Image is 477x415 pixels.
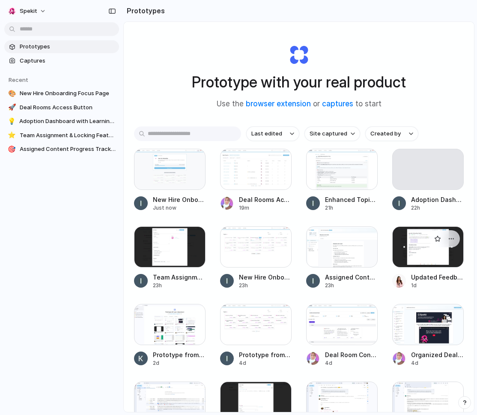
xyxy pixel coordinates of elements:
[134,226,206,289] a: Team Assignment & Locking FeatureTeam Assignment & Locking Feature23h
[392,226,464,289] a: Updated Feedback Emojis for Content ReviewUpdated Feedback Emojis for Content Review1d
[4,54,119,67] a: Captures
[192,71,406,93] h1: Prototype with your real product
[4,129,119,142] a: ⭐Team Assignment & Locking Feature
[4,40,119,53] a: Prototypes
[134,304,206,367] a: Prototype from PrototypesPrototype from Prototypes2d
[153,350,206,359] span: Prototype from Prototypes
[20,89,116,98] span: New Hire Onboarding Focus Page
[20,57,116,65] span: Captures
[239,359,292,367] div: 4d
[20,7,37,15] span: Spekit
[4,87,119,100] a: 🎨New Hire Onboarding Focus Page
[325,282,378,289] div: 23h
[246,99,311,108] a: browser extension
[239,282,292,289] div: 23h
[370,129,401,138] span: Created by
[325,350,378,359] span: Deal Room Content Organization
[239,350,292,359] span: Prototype from Spekit Topics
[411,204,464,212] div: 22h
[20,145,116,153] span: Assigned Content Progress Tracker
[4,143,119,156] a: 🎯Assigned Content Progress Tracker
[4,115,119,128] a: 💡Adoption Dashboard with Learning Paths Menu
[220,304,292,367] a: Prototype from Spekit TopicsPrototype from Spekit Topics4d
[134,149,206,212] a: New Hire Onboarding Focus PageNew Hire Onboarding Focus PageJust now
[220,149,292,212] a: Deal Rooms Access ButtonDeal Rooms Access Button19m
[304,126,360,141] button: Site captured
[365,126,418,141] button: Created by
[20,103,116,112] span: Deal Rooms Access Button
[153,204,206,212] div: Just now
[239,195,292,204] span: Deal Rooms Access Button
[325,195,378,204] span: Enhanced Topic Overview Section
[239,204,292,212] div: 19m
[322,99,353,108] a: captures
[411,350,464,359] span: Organized Deal Rooms for Better Buyer Experience
[239,273,292,282] span: New Hire Onboarding Flow
[8,117,16,126] div: 💡
[306,149,378,212] a: Enhanced Topic Overview SectionEnhanced Topic Overview Section21h
[4,4,51,18] button: Spekit
[8,103,16,112] div: 🚀
[411,359,464,367] div: 4d
[153,282,206,289] div: 23h
[123,6,165,16] h2: Prototypes
[306,304,378,367] a: Deal Room Content OrganizationDeal Room Content Organization4d
[310,129,347,138] span: Site captured
[4,101,119,114] a: 🚀Deal Rooms Access Button
[246,126,299,141] button: Last edited
[392,149,464,212] a: Adoption Dashboard with Learning Paths Menu22h
[325,273,378,282] span: Assigned Content Progress Tracker
[8,89,16,98] div: 🎨
[19,117,116,126] span: Adoption Dashboard with Learning Paths Menu
[153,273,206,282] span: Team Assignment & Locking Feature
[8,131,16,140] div: ⭐
[325,359,378,367] div: 4d
[217,99,382,110] span: Use the or to start
[411,195,464,204] span: Adoption Dashboard with Learning Paths Menu
[153,195,206,204] span: New Hire Onboarding Focus Page
[153,359,206,367] div: 2d
[8,145,16,153] div: 🎯
[411,273,464,282] span: Updated Feedback Emojis for Content Review
[251,129,282,138] span: Last edited
[325,204,378,212] div: 21h
[20,131,116,140] span: Team Assignment & Locking Feature
[392,304,464,367] a: Organized Deal Rooms for Better Buyer ExperienceOrganized Deal Rooms for Better Buyer Experience4d
[306,226,378,289] a: Assigned Content Progress TrackerAssigned Content Progress Tracker23h
[220,226,292,289] a: New Hire Onboarding FlowNew Hire Onboarding Flow23h
[9,76,28,83] span: Recent
[411,282,464,289] div: 1d
[20,42,116,51] span: Prototypes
